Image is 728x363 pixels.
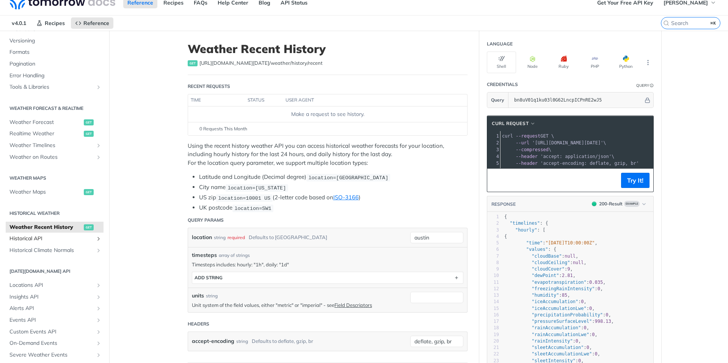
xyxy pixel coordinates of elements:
[526,247,548,252] span: "values"
[518,52,547,73] button: Node
[6,81,104,93] a: Tools & LibrariesShow subpages for Tools & Libraries
[487,153,500,160] div: 4
[595,351,597,357] span: 0
[195,275,223,280] div: ADD string
[96,340,102,346] button: Show subpages for On-Demand Events
[249,232,327,243] div: Defaults to [GEOGRAPHIC_DATA]
[333,194,359,201] a: ISO-3166
[9,305,94,312] span: Alerts API
[532,286,595,291] span: "freezingRainIntensity"
[84,131,94,137] span: get
[214,232,226,243] div: string
[504,280,606,285] span: : ,
[709,19,718,27] kbd: ⌘K
[487,312,499,318] div: 16
[611,52,640,73] button: Python
[504,332,598,337] span: : ,
[487,292,499,299] div: 13
[199,193,468,202] li: US zip (2-letter code based on )
[487,318,499,325] div: 17
[504,273,576,278] span: : ,
[599,200,623,207] div: 200 - Result
[532,319,592,324] span: "pressureSurfaceLevel"
[9,72,102,80] span: Error Handling
[592,202,596,206] span: 200
[96,305,102,311] button: Show subpages for Alerts API
[191,110,464,118] div: Make a request to see history.
[6,47,104,58] a: Formats
[487,240,499,246] div: 5
[650,84,654,88] i: Information
[504,266,573,272] span: : ,
[580,52,609,73] button: PHP
[588,200,650,208] button: 200200-ResultExample
[6,280,104,291] a: Locations APIShow subpages for Locations API
[487,220,499,227] div: 2
[219,252,250,259] div: array of strings
[540,161,639,166] span: 'accept-encoding: deflate, gzip, br'
[96,84,102,90] button: Show subpages for Tools & Libraries
[532,140,603,146] span: '[URL][DOMAIN_NAME][DATE]'
[6,326,104,338] a: Custom Events APIShow subpages for Custom Events API
[9,293,94,301] span: Insights API
[595,319,611,324] span: 998.13
[199,203,468,212] li: UK postcode
[188,60,198,66] span: get
[502,133,513,139] span: curl
[642,57,654,68] button: More Languages
[283,94,452,106] th: user agent
[562,273,573,278] span: 2.81
[487,133,500,139] div: 1
[9,153,94,161] span: Weather on Routes
[6,117,104,128] a: Weather Forecastget
[487,139,500,146] div: 2
[96,154,102,160] button: Show subpages for Weather on Routes
[96,329,102,335] button: Show subpages for Custom Events API
[188,42,468,56] h1: Weather Recent History
[245,94,283,106] th: status
[188,142,468,167] p: Using the recent history weather API you can access historical weather forecasts for your locatio...
[9,142,94,149] span: Weather Timelines
[84,189,94,195] span: get
[532,266,565,272] span: "cloudCover"
[487,351,499,357] div: 22
[84,224,94,230] span: get
[487,81,518,88] div: Credentials
[6,233,104,244] a: Historical APIShow subpages for Historical API
[308,175,388,180] span: location=[GEOGRAPHIC_DATA]
[515,227,537,233] span: "hourly"
[71,17,113,29] a: Reference
[236,336,248,347] div: string
[188,321,209,327] div: Headers
[9,316,94,324] span: Events API
[636,83,654,88] div: QueryInformation
[9,83,94,91] span: Tools & Libraries
[502,147,551,152] span: \
[199,183,468,192] li: City name
[8,17,30,29] span: v4.0.1
[487,146,500,153] div: 3
[188,83,230,90] div: Recent Requests
[6,245,104,256] a: Historical Climate NormalsShow subpages for Historical Climate Normals
[96,247,102,253] button: Show subpages for Historical Climate Normals
[487,253,499,260] div: 7
[487,266,499,272] div: 9
[96,317,102,323] button: Show subpages for Events API
[487,214,499,220] div: 1
[96,352,102,358] button: Show subpages for Severe Weather Events
[643,96,651,104] button: Hide
[491,175,502,186] button: Copy to clipboard
[9,119,82,126] span: Weather Forecast
[504,299,587,304] span: : ,
[504,221,548,226] span: : {
[504,227,545,233] span: : [
[6,291,104,303] a: Insights APIShow subpages for Insights API
[6,338,104,349] a: On-Demand EventsShow subpages for On-Demand Events
[487,260,499,266] div: 8
[9,247,94,254] span: Historical Climate Normals
[565,253,576,259] span: null
[504,312,611,318] span: : ,
[532,332,589,337] span: "rainAccumulationLwe"
[6,152,104,163] a: Weather on RoutesShow subpages for Weather on Routes
[218,195,270,201] span: location=10001 US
